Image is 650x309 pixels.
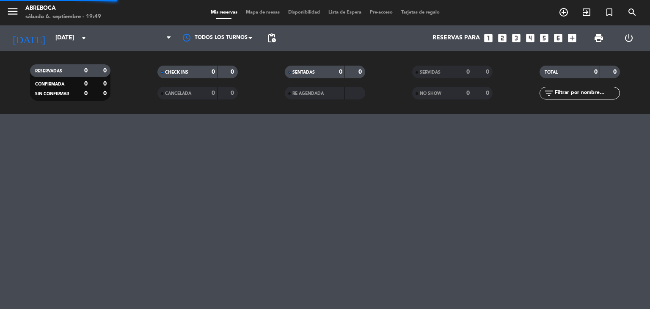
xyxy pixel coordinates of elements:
i: [DATE] [6,29,51,47]
i: looks_3 [511,33,522,44]
span: Mapa de mesas [242,10,284,15]
i: exit_to_app [581,7,592,17]
span: Lista de Espera [324,10,366,15]
span: RE AGENDADA [292,91,324,96]
i: looks_one [483,33,494,44]
span: TOTAL [545,70,558,74]
span: NO SHOW [420,91,441,96]
div: sábado 6. septiembre - 19:49 [25,13,101,21]
span: Tarjetas de regalo [397,10,444,15]
span: Reservas para [432,35,480,41]
strong: 0 [84,81,88,87]
i: add_circle_outline [559,7,569,17]
span: Pre-acceso [366,10,397,15]
strong: 0 [486,90,491,96]
span: SERVIDAS [420,70,441,74]
i: looks_two [497,33,508,44]
strong: 0 [231,90,236,96]
strong: 0 [358,69,364,75]
span: SENTADAS [292,70,315,74]
span: SIN CONFIRMAR [35,92,69,96]
span: pending_actions [267,33,277,43]
i: search [627,7,637,17]
i: looks_6 [553,33,564,44]
strong: 0 [84,91,88,97]
strong: 0 [103,81,108,87]
span: Mis reservas [207,10,242,15]
div: LOG OUT [614,25,644,51]
span: Disponibilidad [284,10,324,15]
strong: 0 [466,90,470,96]
i: menu [6,5,19,18]
strong: 0 [594,69,598,75]
span: RESERVADAS [35,69,62,73]
strong: 0 [486,69,491,75]
i: power_settings_new [624,33,634,43]
strong: 0 [103,68,108,74]
span: CONFIRMADA [35,82,64,86]
strong: 0 [339,69,342,75]
input: Filtrar por nombre... [554,88,620,98]
strong: 0 [613,69,618,75]
strong: 0 [231,69,236,75]
strong: 0 [103,91,108,97]
i: turned_in_not [604,7,614,17]
strong: 0 [84,68,88,74]
strong: 0 [212,69,215,75]
span: print [594,33,604,43]
i: looks_4 [525,33,536,44]
span: CHECK INS [165,70,188,74]
div: ABREBOCA [25,4,101,13]
i: filter_list [544,88,554,98]
button: menu [6,5,19,21]
span: CANCELADA [165,91,191,96]
i: arrow_drop_down [79,33,89,43]
strong: 0 [466,69,470,75]
strong: 0 [212,90,215,96]
i: add_box [567,33,578,44]
i: looks_5 [539,33,550,44]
